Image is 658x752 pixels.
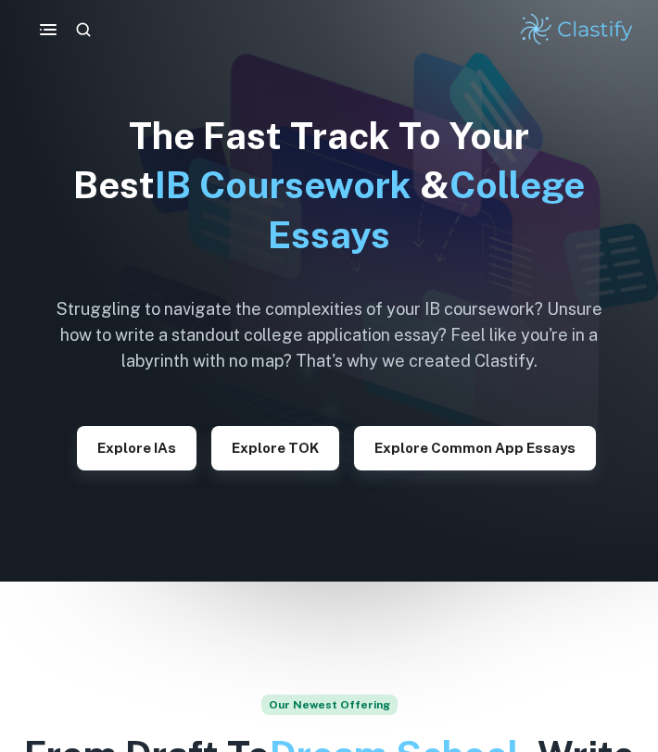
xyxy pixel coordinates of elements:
[268,163,585,256] span: College Essays
[77,426,196,470] button: Explore IAs
[42,111,616,259] h1: The Fast Track To Your Best &
[77,438,196,456] a: Explore IAs
[261,695,398,715] span: Our Newest Offering
[211,426,339,470] button: Explore TOK
[354,426,596,470] button: Explore Common App essays
[211,438,339,456] a: Explore TOK
[354,438,596,456] a: Explore Common App essays
[155,163,411,207] span: IB Coursework
[518,11,636,48] img: Clastify logo
[42,296,616,374] h6: Struggling to navigate the complexities of your IB coursework? Unsure how to write a standout col...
